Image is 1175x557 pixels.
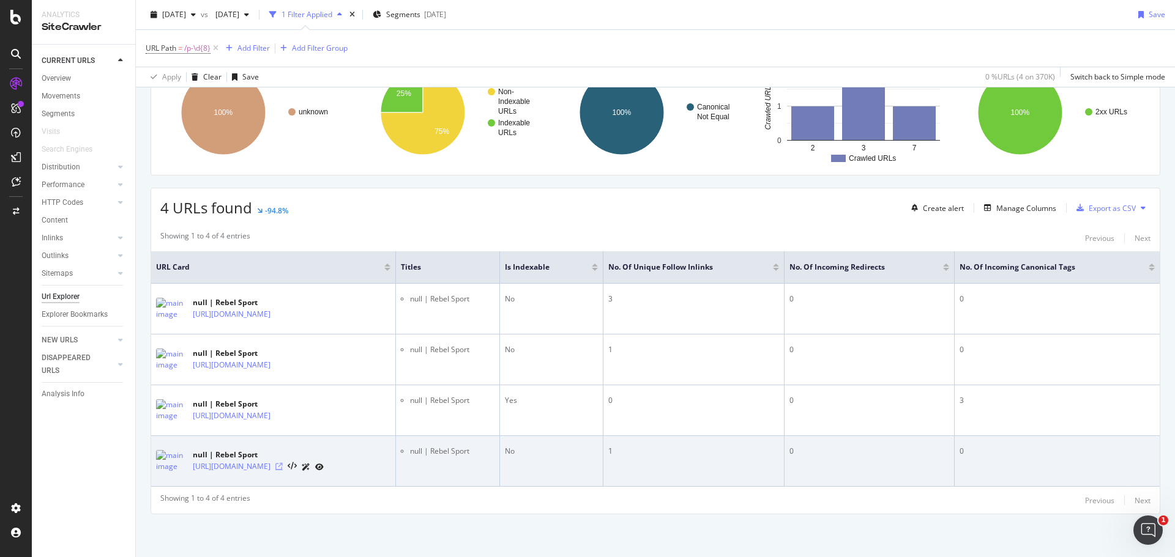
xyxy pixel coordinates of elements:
[162,9,186,20] span: 2025 Sep. 1st
[275,463,283,470] a: Visit Online Page
[861,144,865,152] text: 3
[505,344,598,355] div: No
[777,102,781,111] text: 1
[211,5,254,24] button: [DATE]
[146,67,181,87] button: Apply
[1135,495,1151,506] div: Next
[1095,108,1127,116] text: 2xx URLs
[302,460,310,473] a: AI Url Details
[42,214,68,227] div: Content
[42,108,75,120] div: Segments
[42,90,80,103] div: Movements
[608,293,779,304] div: 3
[242,72,259,82] div: Save
[156,349,187,371] img: main image
[42,143,105,156] a: Search Engines
[42,290,127,303] a: Url Explorer
[156,450,187,472] img: main image
[42,125,60,138] div: Visits
[410,344,494,355] li: null | Rebel Sport
[1149,9,1165,20] div: Save
[1133,5,1165,24] button: Save
[156,262,381,273] span: URL Card
[396,89,411,98] text: 25%
[42,161,80,174] div: Distribution
[221,41,270,56] button: Add Filter
[1135,233,1151,243] div: Next
[42,20,125,34] div: SiteCrawler
[237,43,270,53] div: Add Filter
[42,267,73,280] div: Sitemaps
[1085,233,1114,243] div: Previous
[849,154,896,163] text: Crawled URLs
[1158,515,1168,525] span: 1
[498,97,530,106] text: Indexable
[505,293,598,304] div: No
[42,72,127,85] a: Overview
[608,395,779,406] div: 0
[227,67,259,87] button: Save
[960,446,1155,457] div: 0
[162,72,181,82] div: Apply
[985,72,1055,82] div: 0 % URLs ( 4 on 370K )
[42,196,114,209] a: HTTP Codes
[42,108,127,120] a: Segments
[42,125,72,138] a: Visits
[613,108,632,117] text: 100%
[410,395,494,406] li: null | Rebel Sport
[1070,72,1165,82] div: Switch back to Simple mode
[193,410,270,422] a: [URL][DOMAIN_NAME]
[1085,495,1114,506] div: Previous
[42,54,95,67] div: CURRENT URLS
[193,348,324,359] div: null | Rebel Sport
[424,9,446,20] div: [DATE]
[410,293,494,304] li: null | Rebel Sport
[957,59,1149,166] svg: A chart.
[146,5,201,24] button: [DATE]
[789,446,949,457] div: 0
[42,352,114,377] a: DISAPPEARED URLS
[608,344,779,355] div: 1
[1085,493,1114,507] button: Previous
[42,308,127,321] a: Explorer Bookmarks
[42,334,78,347] div: NEW URLS
[42,10,125,20] div: Analytics
[288,462,297,471] button: View HTML Source
[160,59,352,166] svg: A chart.
[923,203,964,213] div: Create alert
[178,43,182,53] span: =
[42,249,114,262] a: Outlinks
[160,231,250,245] div: Showing 1 to 4 of 4 entries
[42,143,92,156] div: Search Engines
[275,41,348,56] button: Add Filter Group
[789,262,925,273] span: No. of Incoming Redirects
[763,83,772,130] text: Crawled URLs
[282,9,332,20] div: 1 Filter Applied
[559,59,750,166] svg: A chart.
[203,72,222,82] div: Clear
[1065,67,1165,87] button: Switch back to Simple mode
[789,395,949,406] div: 0
[1089,203,1136,213] div: Export as CSV
[608,262,755,273] span: No. of Unique Follow Inlinks
[42,54,114,67] a: CURRENT URLS
[1011,108,1030,117] text: 100%
[184,40,211,57] span: /p-\d{8}
[498,87,514,96] text: Non-
[42,334,114,347] a: NEW URLS
[360,59,551,166] svg: A chart.
[758,59,950,166] svg: A chart.
[42,214,127,227] a: Content
[347,9,357,21] div: times
[42,90,127,103] a: Movements
[697,113,729,121] text: Not Equal
[315,460,324,473] a: URL Inspection
[789,344,949,355] div: 0
[264,5,347,24] button: 1 Filter Applied
[265,205,288,216] div: -94.8%
[505,446,598,457] div: No
[42,249,69,262] div: Outlinks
